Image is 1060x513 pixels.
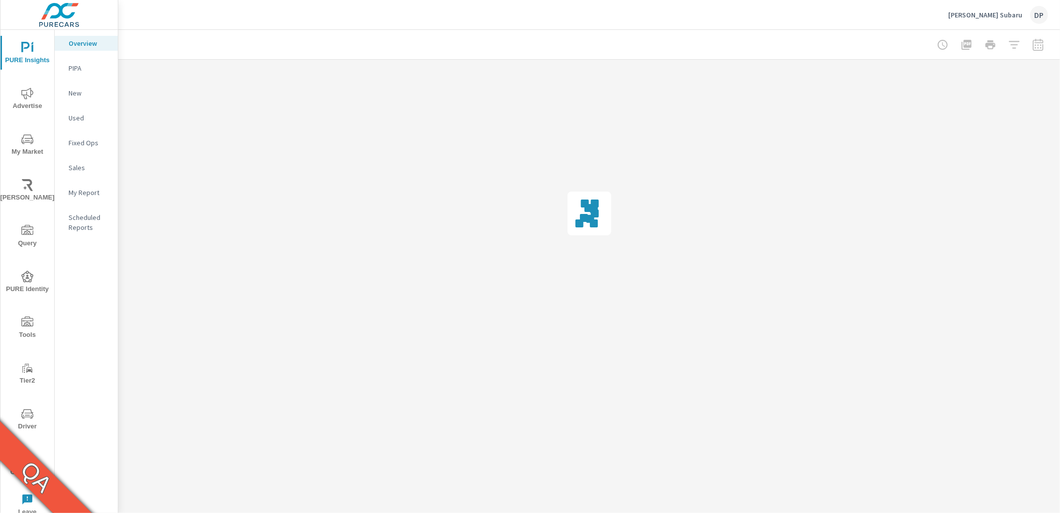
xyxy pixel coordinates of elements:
p: Overview [69,38,110,48]
span: Operations [3,454,51,478]
div: Sales [55,160,118,175]
span: Tools [3,316,51,341]
p: PIPA [69,63,110,73]
p: New [69,88,110,98]
span: PURE Insights [3,42,51,66]
span: Driver [3,408,51,432]
div: Used [55,110,118,125]
div: PIPA [55,61,118,76]
p: Sales [69,163,110,173]
p: My Report [69,188,110,198]
span: Advertise [3,88,51,112]
div: Scheduled Reports [55,210,118,235]
p: Used [69,113,110,123]
span: My Market [3,133,51,158]
p: Scheduled Reports [69,212,110,232]
div: DP [1030,6,1048,24]
span: PURE Identity [3,271,51,295]
div: New [55,86,118,101]
div: Overview [55,36,118,51]
div: My Report [55,185,118,200]
span: [PERSON_NAME] [3,179,51,204]
span: Query [3,225,51,249]
span: Tier2 [3,362,51,387]
div: Fixed Ops [55,135,118,150]
p: [PERSON_NAME] Subaru [948,10,1022,19]
p: Fixed Ops [69,138,110,148]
